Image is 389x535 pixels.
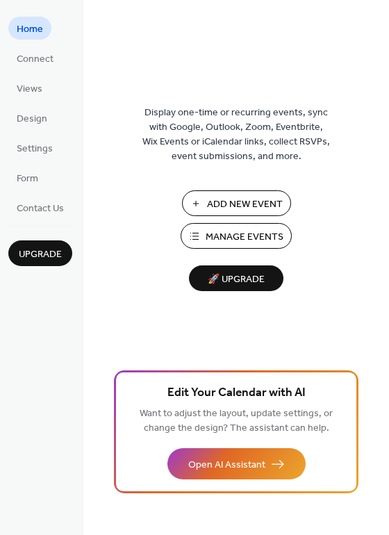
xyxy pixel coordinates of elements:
[8,106,56,129] a: Design
[142,106,330,164] span: Display one-time or recurring events, sync with Google, Outlook, Zoom, Eventbrite, Wix Events or ...
[8,136,61,159] a: Settings
[17,201,64,216] span: Contact Us
[197,270,275,289] span: 🚀 Upgrade
[206,230,283,245] span: Manage Events
[17,142,53,156] span: Settings
[17,22,43,37] span: Home
[167,384,306,403] span: Edit Your Calendar with AI
[189,265,283,291] button: 🚀 Upgrade
[140,404,333,438] span: Want to adjust the layout, update settings, or change the design? The assistant can help.
[188,458,265,472] span: Open AI Assistant
[8,76,51,99] a: Views
[17,172,38,186] span: Form
[8,17,51,40] a: Home
[17,52,53,67] span: Connect
[8,47,62,69] a: Connect
[8,240,72,266] button: Upgrade
[8,196,72,219] a: Contact Us
[8,166,47,189] a: Form
[17,112,47,126] span: Design
[181,223,292,249] button: Manage Events
[19,247,62,262] span: Upgrade
[182,190,291,216] button: Add New Event
[167,448,306,479] button: Open AI Assistant
[17,82,42,97] span: Views
[207,197,283,212] span: Add New Event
